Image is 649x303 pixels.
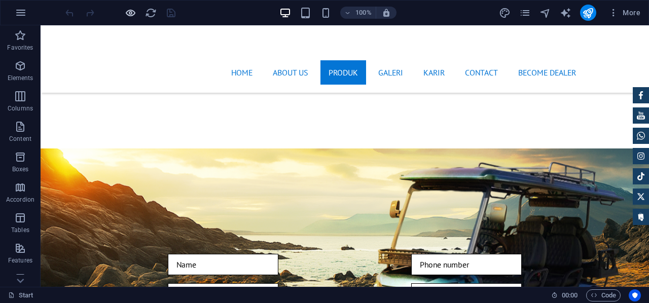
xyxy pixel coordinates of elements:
button: reload [145,7,157,19]
p: Tables [11,226,29,234]
span: 00 00 [562,289,578,301]
i: Publish [582,7,594,19]
button: navigator [539,7,552,19]
h6: 100% [355,7,372,19]
button: publish [580,5,596,21]
i: AI Writer [560,7,571,19]
i: Navigator [539,7,551,19]
button: Usercentrics [629,289,641,301]
p: Elements [8,74,33,82]
p: Accordion [6,196,34,204]
i: Reload page [145,7,157,19]
p: Favorites [7,44,33,52]
a: Click to cancel selection. Double-click to open Pages [8,289,33,301]
button: Code [586,289,621,301]
span: More [608,8,640,18]
i: Design (Ctrl+Alt+Y) [499,7,511,19]
button: More [604,5,644,21]
span: Code [591,289,616,301]
button: 100% [340,7,376,19]
button: design [499,7,511,19]
span: : [569,291,570,299]
p: Content [9,135,31,143]
i: Pages (Ctrl+Alt+S) [519,7,531,19]
button: text_generator [560,7,572,19]
h6: Session time [551,289,578,301]
p: Boxes [12,165,29,173]
i: On resize automatically adjust zoom level to fit chosen device. [382,8,391,17]
p: Features [8,256,32,264]
button: Click here to leave preview mode and continue editing [124,7,136,19]
p: Columns [8,104,33,112]
button: pages [519,7,531,19]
